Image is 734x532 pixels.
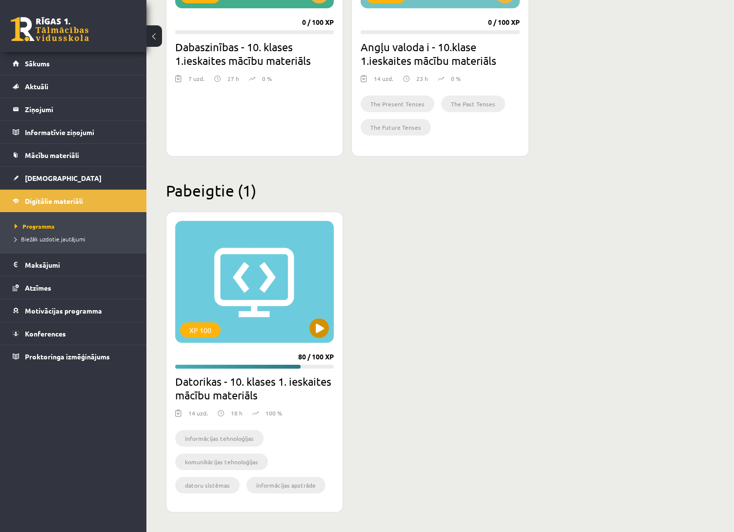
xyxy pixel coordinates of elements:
[13,322,134,345] a: Konferences
[175,374,334,402] h2: Datorikas - 10. klases 1. ieskaites mācību materiāls
[13,75,134,98] a: Aktuāli
[175,40,334,67] h2: Dabaszinības - 10. klases 1.ieskaites mācību materiāls
[13,121,134,143] a: Informatīvie ziņojumi
[13,144,134,166] a: Mācību materiāli
[231,409,243,417] p: 18 h
[13,190,134,212] a: Digitālie materiāli
[25,283,51,292] span: Atzīmes
[13,254,134,276] a: Maksājumi
[25,306,102,315] span: Motivācijas programma
[25,98,134,120] legend: Ziņojumi
[451,74,461,83] p: 0 %
[262,74,272,83] p: 0 %
[25,254,134,276] legend: Maksājumi
[188,409,208,423] div: 14 uzd.
[25,151,79,159] span: Mācību materiāli
[227,74,239,83] p: 27 h
[265,409,282,417] p: 100 %
[246,477,326,493] li: informācijas apstrāde
[25,121,134,143] legend: Informatīvie ziņojumi
[175,430,264,447] li: informācijas tehnoloģijas
[25,197,83,205] span: Digitālie materiāli
[25,329,66,338] span: Konferences
[15,222,55,230] span: Programma
[361,96,434,112] li: The Present Tenses
[180,322,221,338] div: XP 100
[13,52,134,75] a: Sākums
[25,82,48,91] span: Aktuāli
[188,74,204,89] div: 7 uzd.
[13,276,134,299] a: Atzīmes
[13,299,134,322] a: Motivācijas programma
[416,74,428,83] p: 23 h
[13,345,134,368] a: Proktoringa izmēģinājums
[15,222,137,231] a: Programma
[15,235,137,243] a: Biežāk uzdotie jautājumi
[175,453,268,470] li: komunikācijas tehnoloģijas
[11,17,89,41] a: Rīgas 1. Tālmācības vidusskola
[374,74,393,89] div: 14 uzd.
[25,174,102,182] span: [DEMOGRAPHIC_DATA]
[441,96,505,112] li: The Past Tenses
[361,119,431,136] li: The Future Tenses
[361,40,519,67] h2: Angļu valoda i - 10.klase 1.ieskaites mācību materiāls
[25,59,50,68] span: Sākums
[13,98,134,120] a: Ziņojumi
[25,352,110,361] span: Proktoringa izmēģinājums
[13,167,134,189] a: [DEMOGRAPHIC_DATA]
[175,477,240,493] li: datoru sistēmas
[166,181,714,200] h2: Pabeigtie (1)
[15,235,85,243] span: Biežāk uzdotie jautājumi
